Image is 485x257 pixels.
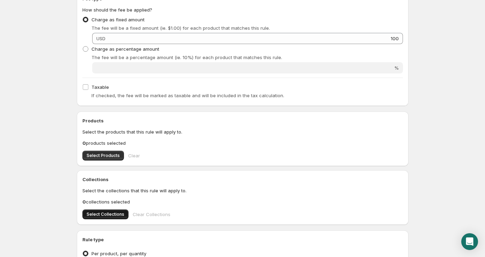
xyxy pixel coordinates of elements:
span: Per product, per quantity [91,251,146,256]
button: Select Collections [82,209,128,219]
span: USD [96,36,105,41]
p: collections selected [82,198,403,205]
button: Select Products [82,151,124,160]
p: Select the products that this rule will apply to. [82,128,403,135]
span: The fee will be a fixed amount (ie. $1.00) for each product that matches this rule. [91,25,270,31]
b: 0 [82,140,86,146]
p: Select the collections that this rule will apply to. [82,187,403,194]
span: % [394,65,399,71]
span: Charge as percentage amount [91,46,159,52]
span: If checked, the fee will be marked as taxable and will be included in the tax calculation. [91,93,284,98]
h2: Rule type [82,236,403,243]
h2: Collections [82,176,403,183]
span: How should the fee be applied? [82,7,152,13]
p: products selected [82,140,403,147]
span: Select Collections [87,212,124,217]
p: The fee will be a percentage amount (ie. 10%) for each product that matches this rule. [91,54,403,61]
span: Select Products [87,153,120,158]
b: 0 [82,199,86,205]
span: Charge as fixed amount [91,17,145,22]
div: Open Intercom Messenger [461,233,478,250]
h2: Products [82,117,403,124]
span: Taxable [91,84,109,90]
